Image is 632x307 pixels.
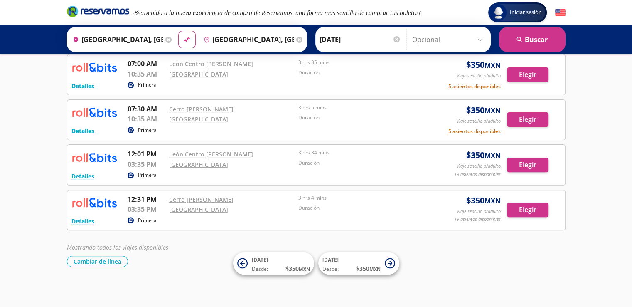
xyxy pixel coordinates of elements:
a: [GEOGRAPHIC_DATA] [169,70,228,78]
button: 5 asientos disponibles [448,83,501,90]
p: Duración [298,114,424,121]
p: 3 hrs 35 mins [298,59,424,66]
small: MXN [299,266,310,272]
span: Desde: [252,265,268,273]
p: 3 hrs 34 mins [298,149,424,156]
input: Elegir Fecha [320,29,401,50]
small: MXN [484,196,501,205]
input: Buscar Origen [69,29,163,50]
input: Buscar Destino [200,29,294,50]
p: Primera [138,81,157,89]
span: $ 350 [466,149,501,161]
p: 03:35 PM [128,204,165,214]
button: [DATE]Desde:$350MXN [318,252,399,275]
p: Duración [298,159,424,167]
small: MXN [484,106,501,115]
button: Cambiar de línea [67,256,128,267]
a: Cerro [PERSON_NAME] [169,196,234,203]
span: $ 350 [466,59,501,71]
button: Detalles [71,126,94,135]
span: Iniciar sesión [507,8,545,17]
p: 03:35 PM [128,159,165,169]
span: $ 350 [466,104,501,116]
button: Detalles [71,217,94,225]
span: $ 350 [356,264,381,273]
img: RESERVAMOS [71,104,117,121]
small: MXN [369,266,381,272]
p: Viaje sencillo p/adulto [457,208,501,215]
button: Detalles [71,172,94,181]
p: 10:35 AM [128,114,165,124]
p: 12:01 PM [128,149,165,159]
p: 3 hrs 5 mins [298,104,424,111]
p: Duración [298,69,424,77]
img: RESERVAMOS [71,59,117,75]
button: Elegir [507,112,548,127]
p: 19 asientos disponibles [454,171,501,178]
a: [GEOGRAPHIC_DATA] [169,161,228,168]
p: 3 hrs 4 mins [298,194,424,202]
a: León Centro [PERSON_NAME] [169,60,253,68]
p: 19 asientos disponibles [454,216,501,223]
p: 07:30 AM [128,104,165,114]
span: $ 350 [285,264,310,273]
p: 07:00 AM [128,59,165,69]
i: Brand Logo [67,5,129,17]
button: Elegir [507,158,548,172]
em: Mostrando todos los viajes disponibles [67,243,168,251]
p: Viaje sencillo p/adulto [457,118,501,125]
a: Cerro [PERSON_NAME] [169,105,234,113]
a: León Centro [PERSON_NAME] [169,150,253,158]
small: MXN [484,61,501,70]
img: RESERVAMOS [71,194,117,211]
button: 5 asientos disponibles [448,128,501,135]
a: [GEOGRAPHIC_DATA] [169,115,228,123]
span: $ 350 [466,194,501,207]
p: 12:31 PM [128,194,165,204]
img: RESERVAMOS [71,149,117,166]
span: [DATE] [322,256,339,263]
p: Primera [138,126,157,134]
span: [DATE] [252,256,268,263]
p: Viaje sencillo p/adulto [457,163,501,170]
p: 10:35 AM [128,69,165,79]
p: Duración [298,204,424,212]
input: Opcional [412,29,487,50]
small: MXN [484,151,501,160]
span: Desde: [322,265,339,273]
button: Elegir [507,203,548,217]
a: Brand Logo [67,5,129,20]
p: Primera [138,217,157,224]
button: English [555,7,566,18]
button: Buscar [499,27,566,52]
em: ¡Bienvenido a la nueva experiencia de compra de Reservamos, una forma más sencilla de comprar tus... [133,9,421,17]
p: Viaje sencillo p/adulto [457,72,501,79]
button: [DATE]Desde:$350MXN [233,252,314,275]
p: Primera [138,171,157,179]
button: Elegir [507,67,548,82]
a: [GEOGRAPHIC_DATA] [169,205,228,213]
button: Detalles [71,82,94,90]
